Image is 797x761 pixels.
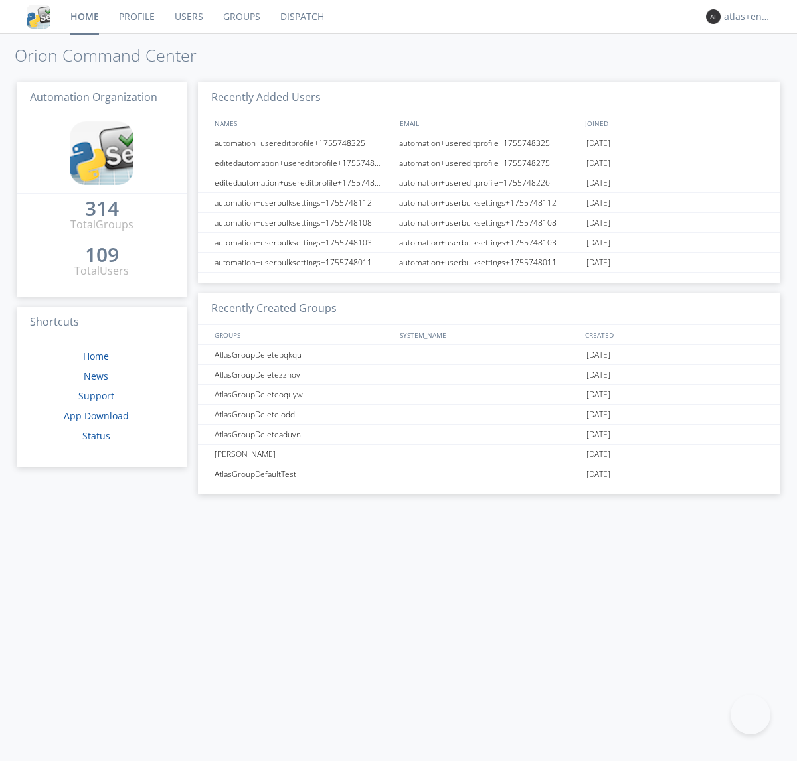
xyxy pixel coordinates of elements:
[198,385,780,405] a: AtlasGroupDeleteoquyw[DATE]
[586,464,610,484] span: [DATE]
[211,153,395,173] div: editedautomation+usereditprofile+1755748275
[30,90,157,104] span: Automation Organization
[211,365,395,384] div: AtlasGroupDeletezzhov
[396,213,583,232] div: automation+userbulksettings+1755748108
[211,253,395,272] div: automation+userbulksettings+1755748011
[198,173,780,193] a: editedautomation+usereditprofile+1755748226automation+usereditprofile+1755748226[DATE]
[198,82,780,114] h3: Recently Added Users
[396,133,583,153] div: automation+usereditprofile+1755748325
[85,248,119,263] a: 109
[397,325,582,344] div: SYSTEM_NAME
[586,445,610,464] span: [DATE]
[211,385,395,404] div: AtlasGroupDeleteoquyw
[396,193,583,212] div: automation+userbulksettings+1755748112
[396,253,583,272] div: automation+userbulksettings+1755748011
[586,213,610,233] span: [DATE]
[198,293,780,325] h3: Recently Created Groups
[211,133,395,153] div: automation+usereditprofile+1755748325
[198,133,780,153] a: automation+usereditprofile+1755748325automation+usereditprofile+1755748325[DATE]
[586,253,610,273] span: [DATE]
[85,202,119,215] div: 314
[211,173,395,192] div: editedautomation+usereditprofile+1755748226
[586,425,610,445] span: [DATE]
[396,233,583,252] div: automation+userbulksettings+1755748103
[211,233,395,252] div: automation+userbulksettings+1755748103
[85,202,119,217] a: 314
[396,153,583,173] div: automation+usereditprofile+1755748275
[706,9,721,24] img: 373638.png
[397,113,582,133] div: EMAIL
[211,425,395,444] div: AtlasGroupDeleteaduyn
[198,213,780,233] a: automation+userbulksettings+1755748108automation+userbulksettings+1755748108[DATE]
[198,365,780,385] a: AtlasGroupDeletezzhov[DATE]
[17,307,187,339] h3: Shortcuts
[74,263,129,279] div: Total Users
[85,248,119,261] div: 109
[211,464,395,484] div: AtlasGroupDefaultTest
[724,10,774,23] div: atlas+english0002
[211,325,393,344] div: GROUPS
[586,173,610,193] span: [DATE]
[211,345,395,364] div: AtlasGroupDeletepqkqu
[198,445,780,464] a: [PERSON_NAME][DATE]
[198,405,780,425] a: AtlasGroupDeleteloddi[DATE]
[83,350,109,362] a: Home
[82,429,110,442] a: Status
[211,213,395,232] div: automation+userbulksettings+1755748108
[211,445,395,464] div: [PERSON_NAME]
[211,405,395,424] div: AtlasGroupDeleteloddi
[731,695,770,734] iframe: Toggle Customer Support
[198,464,780,484] a: AtlasGroupDefaultTest[DATE]
[27,5,50,29] img: cddb5a64eb264b2086981ab96f4c1ba7
[586,153,610,173] span: [DATE]
[211,113,393,133] div: NAMES
[586,233,610,253] span: [DATE]
[70,217,133,232] div: Total Groups
[586,365,610,385] span: [DATE]
[586,193,610,213] span: [DATE]
[198,153,780,173] a: editedautomation+usereditprofile+1755748275automation+usereditprofile+1755748275[DATE]
[198,345,780,365] a: AtlasGroupDeletepqkqu[DATE]
[78,389,114,402] a: Support
[586,405,610,425] span: [DATE]
[198,253,780,273] a: automation+userbulksettings+1755748011automation+userbulksettings+1755748011[DATE]
[84,370,108,382] a: News
[211,193,395,212] div: automation+userbulksettings+1755748112
[586,133,610,153] span: [DATE]
[586,345,610,365] span: [DATE]
[64,409,129,422] a: App Download
[582,325,768,344] div: CREATED
[198,425,780,445] a: AtlasGroupDeleteaduyn[DATE]
[198,193,780,213] a: automation+userbulksettings+1755748112automation+userbulksettings+1755748112[DATE]
[582,113,768,133] div: JOINED
[586,385,610,405] span: [DATE]
[198,233,780,253] a: automation+userbulksettings+1755748103automation+userbulksettings+1755748103[DATE]
[70,121,133,185] img: cddb5a64eb264b2086981ab96f4c1ba7
[396,173,583,192] div: automation+usereditprofile+1755748226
